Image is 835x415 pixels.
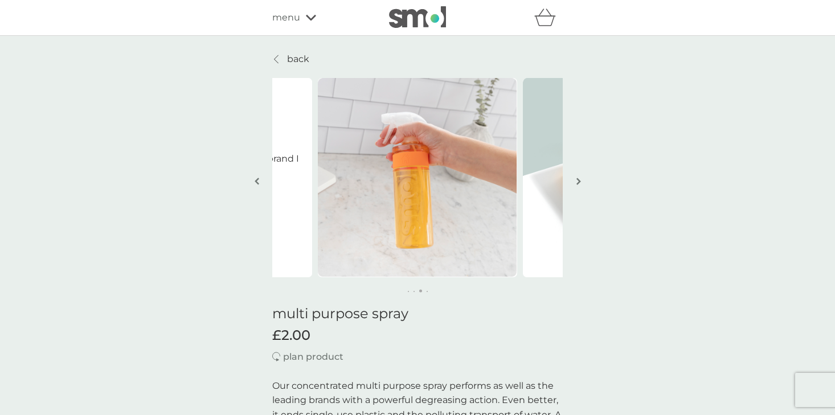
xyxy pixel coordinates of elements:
span: £2.00 [272,327,310,344]
a: back [272,52,309,67]
p: plan product [283,350,343,364]
img: left-arrow.svg [255,177,259,186]
h1: multi purpose spray [272,306,563,322]
div: basket [534,6,563,29]
img: right-arrow.svg [576,177,581,186]
span: menu [272,10,300,25]
img: smol [389,6,446,28]
p: back [287,52,309,67]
